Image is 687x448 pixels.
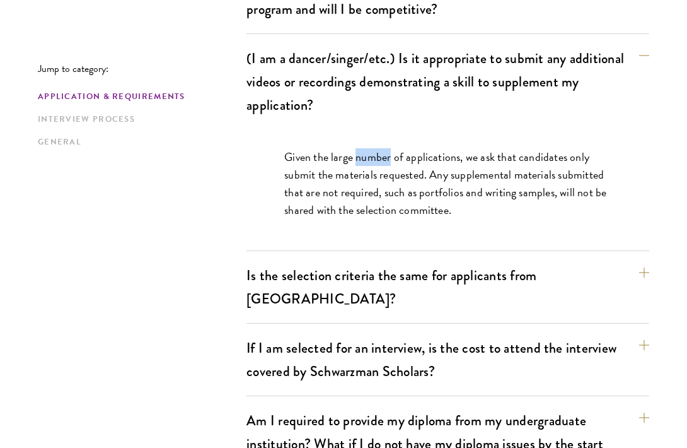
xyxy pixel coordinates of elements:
p: Jump to category: [38,63,246,74]
button: Is the selection criteria the same for applicants from [GEOGRAPHIC_DATA]? [246,261,649,313]
p: Given the large number of applications, we ask that candidates only submit the materials requeste... [284,148,611,219]
button: (I am a dancer/singer/etc.) Is it appropriate to submit any additional videos or recordings demon... [246,44,649,119]
a: General [38,136,239,149]
a: Interview Process [38,113,239,126]
button: If I am selected for an interview, is the cost to attend the interview covered by Schwarzman Scho... [246,334,649,386]
a: Application & Requirements [38,90,239,103]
